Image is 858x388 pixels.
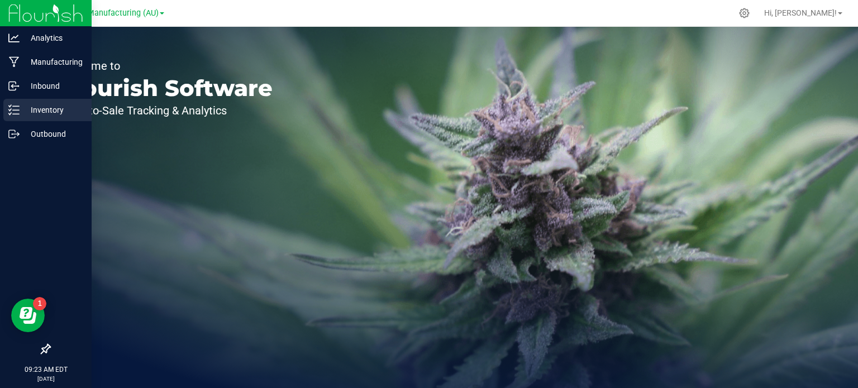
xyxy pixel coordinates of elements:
[20,127,87,141] p: Outbound
[60,105,273,116] p: Seed-to-Sale Tracking & Analytics
[5,375,87,383] p: [DATE]
[737,8,751,18] div: Manage settings
[8,32,20,44] inline-svg: Analytics
[764,8,837,17] span: Hi, [PERSON_NAME]!
[33,297,46,310] iframe: Resource center unread badge
[8,104,20,116] inline-svg: Inventory
[20,55,87,69] p: Manufacturing
[60,60,273,71] p: Welcome to
[64,8,159,18] span: Stash Manufacturing (AU)
[20,79,87,93] p: Inbound
[11,299,45,332] iframe: Resource center
[20,103,87,117] p: Inventory
[60,77,273,99] p: Flourish Software
[20,31,87,45] p: Analytics
[5,365,87,375] p: 09:23 AM EDT
[8,80,20,92] inline-svg: Inbound
[8,128,20,140] inline-svg: Outbound
[8,56,20,68] inline-svg: Manufacturing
